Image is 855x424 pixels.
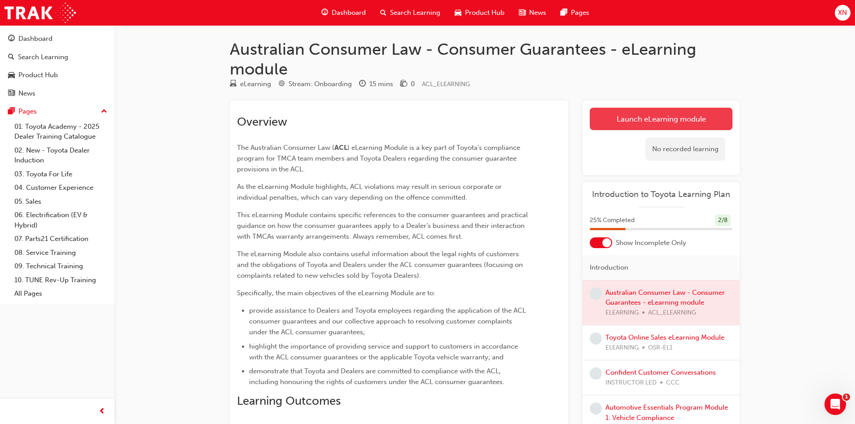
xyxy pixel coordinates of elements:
span: News [529,8,546,18]
span: Overview [237,115,287,129]
span: The eLearning Module also contains useful information about the legal rights of customers and the... [237,250,525,280]
button: XN [835,5,851,21]
div: News [18,88,35,99]
span: Learning Outcomes [237,394,341,408]
a: News [4,85,111,102]
span: learningRecordVerb_NONE-icon [590,402,602,415]
a: Automotive Essentials Program Module 1: Vehicle Compliance [605,403,728,422]
button: DashboardSearch LearningProduct HubNews [4,29,111,103]
span: XN [838,8,847,18]
span: OSR-EL1 [648,343,673,353]
span: search-icon [8,53,14,61]
a: 05. Sales [11,195,111,209]
span: Specifically, the main objectives of the eLearning Module are to: [237,289,435,297]
span: money-icon [400,80,407,88]
a: Confident Customer Conversations [605,368,716,376]
span: ) eLearning Module is a key part of Toyota’s compliance program for TMCA team members and Toyota ... [237,144,522,173]
button: Pages [4,103,111,120]
span: 1 [843,393,850,401]
span: guage-icon [321,7,328,18]
a: All Pages [11,287,111,301]
span: Show Incomplete Only [616,238,686,248]
span: learningRecordVerb_NONE-icon [590,332,602,345]
a: search-iconSearch Learning [373,4,447,22]
span: Learning resource code [422,80,470,88]
span: news-icon [519,7,526,18]
div: Pages [18,106,37,117]
a: 04. Customer Experience [11,181,111,195]
span: news-icon [8,90,15,98]
span: pages-icon [561,7,567,18]
a: 10. TUNE Rev-Up Training [11,273,111,287]
iframe: Intercom live chat [824,393,846,415]
span: demonstrate that Toyota and Dealers are committed to compliance with the ACL, including honouring... [249,367,504,386]
a: 06. Electrification (EV & Hybrid) [11,208,111,232]
a: 02. New - Toyota Dealer Induction [11,144,111,167]
a: car-iconProduct Hub [447,4,512,22]
span: search-icon [380,7,386,18]
span: guage-icon [8,35,15,43]
span: up-icon [101,106,107,118]
div: Stream [278,79,352,90]
img: Trak [4,3,76,23]
a: 08. Service Training [11,246,111,260]
span: learningResourceType_ELEARNING-icon [230,80,237,88]
span: Dashboard [332,8,366,18]
span: highlight the importance of providing service and support to customers in accordance with the ACL... [249,342,520,361]
span: This eLearning Module contains specific references to the consumer guarantees and practical guida... [237,211,530,240]
span: ACL [334,144,347,152]
a: Search Learning [4,49,111,66]
span: clock-icon [359,80,366,88]
div: No recorded learning [645,137,725,161]
a: Toyota Online Sales eLearning Module [605,333,724,341]
a: 01. Toyota Academy - 2025 Dealer Training Catalogue [11,120,111,144]
a: 09. Technical Training [11,259,111,273]
div: Duration [359,79,393,90]
span: car-icon [8,71,15,79]
span: ELEARNING [605,343,639,353]
span: target-icon [278,80,285,88]
span: The Australian Consumer Law ( [237,144,334,152]
div: Price [400,79,415,90]
a: Introduction to Toyota Learning Plan [590,189,732,200]
a: news-iconNews [512,4,553,22]
span: prev-icon [99,406,105,417]
a: pages-iconPages [553,4,596,22]
a: 03. Toyota For Life [11,167,111,181]
div: Type [230,79,271,90]
span: car-icon [455,7,461,18]
span: Introduction [590,262,628,273]
span: CCC [666,378,680,388]
span: pages-icon [8,108,15,116]
div: 15 mins [369,79,393,89]
span: 25 % Completed [590,215,635,226]
div: Dashboard [18,34,53,44]
div: 0 [411,79,415,89]
h1: Australian Consumer Law - Consumer Guarantees - eLearning module [230,39,740,79]
a: Dashboard [4,31,111,47]
a: Launch eLearning module [590,108,732,130]
div: Stream: Onboarding [289,79,352,89]
div: Search Learning [18,52,68,62]
a: guage-iconDashboard [314,4,373,22]
span: As the eLearning Module highlights, ACL violations may result in serious corporate or individual ... [237,183,504,201]
span: Search Learning [390,8,440,18]
a: 07. Parts21 Certification [11,232,111,246]
span: learningRecordVerb_NONE-icon [590,367,602,380]
span: provide assistance to Dealers and Toyota employees regarding the application of the ACL consumer ... [249,306,528,336]
div: eLearning [240,79,271,89]
span: INSTRUCTOR LED [605,378,657,388]
span: Pages [571,8,589,18]
div: 2 / 8 [715,214,731,227]
div: Product Hub [18,70,58,80]
a: Product Hub [4,67,111,83]
span: Product Hub [465,8,504,18]
span: learningRecordVerb_NONE-icon [590,288,602,300]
